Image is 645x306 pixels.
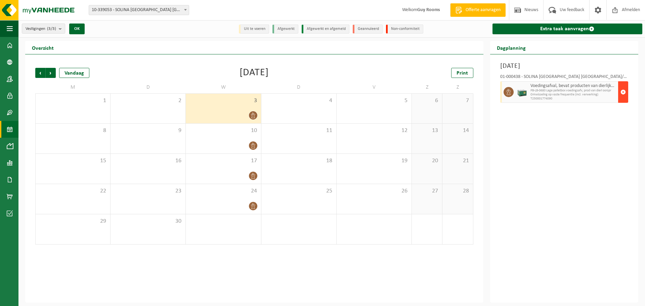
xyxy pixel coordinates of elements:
span: 13 [415,127,439,134]
div: Vandaag [59,68,89,78]
span: 26 [340,187,408,195]
span: 18 [265,157,333,165]
span: Vestigingen [26,24,56,34]
span: 17 [189,157,257,165]
span: 19 [340,157,408,165]
strong: Guy Rooms [417,7,440,12]
span: 10-339053 - SOLINA BELGIUM NV/AG - EUPEN [89,5,189,15]
li: Geannuleerd [353,25,383,34]
span: 20 [415,157,439,165]
h3: [DATE] [500,61,628,71]
img: PB-LB-0680-HPE-GN-01 [517,87,527,97]
li: Afgewerkt en afgemeld [302,25,349,34]
span: 10 [189,127,257,134]
li: Uit te voeren [239,25,269,34]
a: Offerte aanvragen [450,3,506,17]
span: PB-LB-0680 Lage palletbox voedingsafv, prod van dierl oorspr [530,89,616,93]
span: 23 [114,187,182,195]
span: 25 [265,187,333,195]
span: 2 [114,97,182,104]
span: 28 [446,187,469,195]
span: 9 [114,127,182,134]
span: 11 [265,127,333,134]
span: Offerte aanvragen [464,7,502,13]
h2: Dagplanning [490,41,532,54]
td: D [111,81,186,93]
span: 12 [340,127,408,134]
td: Z [412,81,442,93]
span: 4 [265,97,333,104]
span: 27 [415,187,439,195]
span: Omwisseling op vaste frequentie (incl. verwerking) [530,93,616,97]
div: 01-000438 - SOLINA [GEOGRAPHIC_DATA] [GEOGRAPHIC_DATA]/AG - EKE [500,75,628,81]
span: Vorige [35,68,45,78]
span: 15 [39,157,107,165]
span: Print [457,71,468,76]
button: Vestigingen(3/3) [22,24,65,34]
span: 29 [39,218,107,225]
span: 8 [39,127,107,134]
span: T250001774090 [530,97,616,101]
a: Print [451,68,473,78]
td: M [35,81,111,93]
span: 14 [446,127,469,134]
a: Extra taak aanvragen [492,24,642,34]
span: Voedingsafval, bevat producten van dierlijke oorsprong, onverpakt, categorie 3 [530,83,616,89]
span: 6 [415,97,439,104]
span: 24 [189,187,257,195]
span: 7 [446,97,469,104]
span: 5 [340,97,408,104]
span: 3 [189,97,257,104]
button: OK [69,24,85,34]
span: 22 [39,187,107,195]
span: 1 [39,97,107,104]
td: Z [442,81,473,93]
h2: Overzicht [25,41,60,54]
count: (3/3) [47,27,56,31]
td: V [337,81,412,93]
div: [DATE] [240,68,269,78]
li: Non-conformiteit [386,25,423,34]
span: 16 [114,157,182,165]
span: 21 [446,157,469,165]
li: Afgewerkt [272,25,298,34]
td: W [186,81,261,93]
td: D [261,81,337,93]
span: 30 [114,218,182,225]
span: Volgende [46,68,56,78]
